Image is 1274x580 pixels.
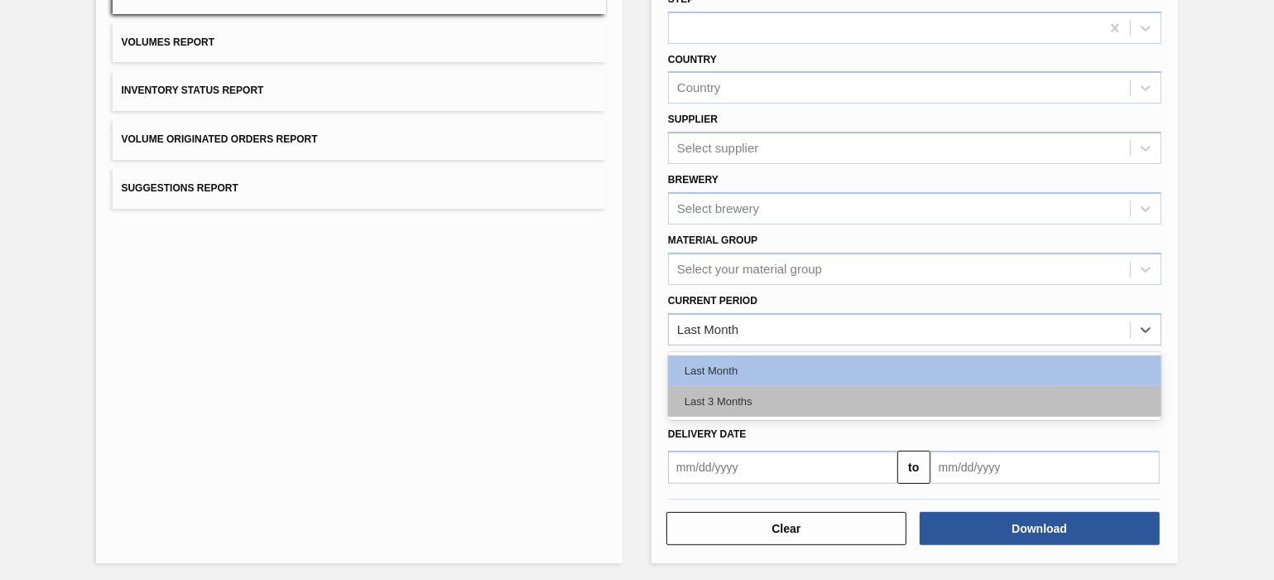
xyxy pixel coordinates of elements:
div: Last 3 Months [668,386,1161,417]
span: Suggestions Report [121,182,238,194]
div: Last Month [668,355,1161,386]
button: Suggestions Report [113,168,606,209]
span: Inventory Status Report [121,85,263,96]
label: Brewery [668,174,719,186]
div: Select your material group [677,262,822,276]
button: Volumes Report [113,22,606,63]
label: Country [668,54,717,65]
input: mm/dd/yyyy [668,451,897,484]
div: Select supplier [677,142,758,156]
span: Delivery Date [668,428,746,440]
button: Inventory Status Report [113,70,606,111]
input: mm/dd/yyyy [930,451,1160,484]
div: Select brewery [677,201,759,215]
button: Download [920,512,1160,545]
label: Material Group [668,234,757,246]
div: Country [677,81,721,95]
span: Volume Originated Orders Report [121,133,317,145]
label: Supplier [668,114,718,125]
button: Volume Originated Orders Report [113,119,606,160]
button: to [897,451,930,484]
label: Current Period [668,295,757,307]
button: Clear [666,512,906,545]
div: Last Month [677,322,738,336]
span: Volumes Report [121,36,214,48]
